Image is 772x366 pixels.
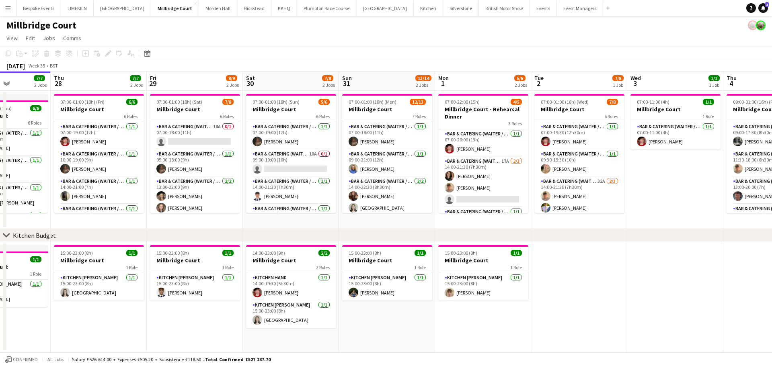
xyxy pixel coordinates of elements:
span: 07:00-01:00 (18h) (Mon) [349,99,396,105]
span: 7 Roles [412,113,426,119]
h3: Millbridge Court [342,257,432,264]
span: Wed [630,74,641,82]
app-job-card: 07:00-01:00 (18h) (Wed)7/8Millbridge Court6 RolesBar & Catering (Waiter / waitress)1/107:00-19:30... [534,94,624,213]
button: Events [530,0,557,16]
div: 2 Jobs [416,82,431,88]
h3: Millbridge Court [342,106,432,113]
span: 07:00-01:00 (18h) (Fri) [60,99,105,105]
span: Edit [26,35,35,42]
span: 2 [533,79,544,88]
button: Bespoke Events [16,0,61,16]
span: 31 [341,79,352,88]
span: All jobs [46,356,65,362]
app-card-role: Bar & Catering (Waiter / waitress)17A2/314:00-21:30 (7h30m)[PERSON_NAME][PERSON_NAME] [438,157,528,207]
h3: Millbridge Court [438,257,528,264]
div: 07:00-11:00 (4h)1/1Millbridge Court1 RoleBar & Catering (Waiter / waitress)1/107:00-11:00 (4h)[PE... [630,94,721,149]
app-job-card: 15:00-23:00 (8h)1/1Millbridge Court1 RoleKitchen [PERSON_NAME]1/115:00-23:00 (8h)[PERSON_NAME] [438,245,528,301]
div: 2 Jobs [515,82,527,88]
span: 6 Roles [316,113,330,119]
h3: Millbridge Court [54,106,144,113]
span: 15:00-23:00 (8h) [156,250,189,256]
span: 1/1 [415,250,426,256]
app-card-role: Bar & Catering (Waiter / waitress)18A0/107:00-18:00 (11h) [150,122,240,149]
span: 1 Role [702,113,714,119]
div: 07:00-01:00 (18h) (Sat)7/8Millbridge Court6 RolesBar & Catering (Waiter / waitress)18A0/107:00-18... [150,94,240,213]
span: 1/1 [222,250,234,256]
span: 4/5 [511,99,522,105]
app-card-role: Kitchen [PERSON_NAME]1/115:00-23:00 (8h)[GEOGRAPHIC_DATA] [246,301,336,328]
span: 1/1 [30,256,41,262]
span: 2 Roles [316,264,330,270]
app-card-role: Kitchen [PERSON_NAME]1/115:00-23:00 (8h)[PERSON_NAME] [342,273,432,301]
span: 3 Roles [508,121,522,127]
span: Fri [150,74,156,82]
span: 07:00-01:00 (18h) (Wed) [541,99,589,105]
app-card-role: Bar & Catering (Waiter / waitress)1/114:00-21:30 (7h30m)[PERSON_NAME] [246,177,336,204]
button: LIMEKILN [61,0,94,16]
span: Mon [438,74,449,82]
span: 1 [437,79,449,88]
app-job-card: 07:00-22:00 (15h)4/5Millbridge Court - Rehearsal Dinner3 RolesBar & Catering (Waiter / waitress)1... [438,94,528,213]
app-card-role: Bar & Catering (Waiter / waitress)1/107:00-18:00 (11h)[PERSON_NAME] [342,122,432,149]
h3: Millbridge Court [246,257,336,264]
span: 15:00-23:00 (8h) [445,250,477,256]
span: 3 [629,79,641,88]
app-card-role: Bar & Catering (Waiter / waitress)1/114:00-22:00 (8h) [54,204,144,231]
button: KKHQ [271,0,297,16]
span: 6 Roles [220,113,234,119]
span: 5/6 [514,75,526,81]
button: [GEOGRAPHIC_DATA] [94,0,151,16]
app-job-card: 15:00-23:00 (8h)1/1Millbridge Court1 RoleKitchen [PERSON_NAME]1/115:00-23:00 (8h)[PERSON_NAME] [150,245,240,301]
span: Sat [246,74,255,82]
span: Comms [63,35,81,42]
span: 1 Role [510,264,522,270]
div: Kitchen Budget [13,231,56,239]
span: Thu [54,74,64,82]
span: Total Confirmed £527 237.70 [205,356,271,362]
button: Millbridge Court [151,0,199,16]
a: Jobs [40,33,58,43]
span: 1 Role [222,264,234,270]
app-card-role: Bar & Catering (Waiter / waitress)1/107:00-19:30 (12h30m)[PERSON_NAME] [534,122,624,149]
app-card-role: Bar & Catering (Waiter / waitress)1/114:00-21:00 (7h)[PERSON_NAME] [54,177,144,204]
app-card-role: Bar & Catering (Waiter / waitress)2/214:00-22:30 (8h30m)[PERSON_NAME][GEOGRAPHIC_DATA] [342,177,432,216]
app-job-card: 15:00-23:00 (8h)1/1Millbridge Court1 RoleKitchen [PERSON_NAME]1/115:00-23:00 (8h)[PERSON_NAME] [342,245,432,301]
app-card-role: Bar & Catering (Waiter / waitress)1/107:00-19:00 (12h)[PERSON_NAME] [54,122,144,149]
span: Confirmed [13,357,38,362]
app-card-role: Kitchen [PERSON_NAME]1/115:00-23:00 (8h)[PERSON_NAME] [150,273,240,301]
span: 7/8 [612,75,624,81]
span: 15:00-23:00 (8h) [349,250,381,256]
span: 14:00-23:00 (9h) [253,250,285,256]
app-card-role: Bar & Catering (Waiter / waitress)10A0/109:00-19:00 (10h) [246,149,336,177]
span: Jobs [43,35,55,42]
span: 30 [245,79,255,88]
span: 07:00-11:00 (4h) [637,99,669,105]
app-job-card: 07:00-01:00 (18h) (Fri)6/6Millbridge Court6 RolesBar & Catering (Waiter / waitress)1/107:00-19:00... [54,94,144,213]
div: 2 Jobs [322,82,335,88]
app-job-card: 07:00-01:00 (18h) (Sun)5/6Millbridge Court6 RolesBar & Catering (Waiter / waitress)1/107:00-19:00... [246,94,336,213]
span: 15:00-23:00 (8h) [60,250,93,256]
h1: Millbridge Court [6,19,76,31]
div: 1 Job [613,82,623,88]
app-card-role: Bar & Catering (Waiter / waitress)1/107:00-11:00 (4h)[PERSON_NAME] [630,122,721,149]
span: 7/8 [222,99,234,105]
app-user-avatar: Staffing Manager [756,20,766,30]
button: British Motor Show [479,0,530,16]
span: 6/6 [30,105,41,111]
app-card-role: Bar & Catering (Waiter / waitress)1/107:00-19:00 (12h)[PERSON_NAME] [246,122,336,149]
span: 13/14 [415,75,431,81]
span: Week 35 [27,63,47,69]
button: [GEOGRAPHIC_DATA] [356,0,414,16]
app-job-card: 07:00-01:00 (18h) (Mon)12/13Millbridge Court7 RolesBar & Catering (Waiter / waitress)1/107:00-18:... [342,94,432,213]
div: 14:00-23:00 (9h)2/2Millbridge Court2 RolesKitchen Hand1/114:00-19:30 (5h30m)[PERSON_NAME]Kitchen ... [246,245,336,328]
app-card-role: Bar & Catering (Waiter / waitress)1/109:00-21:00 (12h)[PERSON_NAME] [342,149,432,177]
div: 2 Jobs [226,82,239,88]
app-card-role: Bar & Catering (Waiter / waitress)1/107:00-20:00 (13h)[PERSON_NAME] [438,129,528,157]
span: 07:00-01:00 (18h) (Sun) [253,99,300,105]
app-card-role: Kitchen Hand1/114:00-19:30 (5h30m)[PERSON_NAME] [246,273,336,301]
span: 8/9 [226,75,237,81]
